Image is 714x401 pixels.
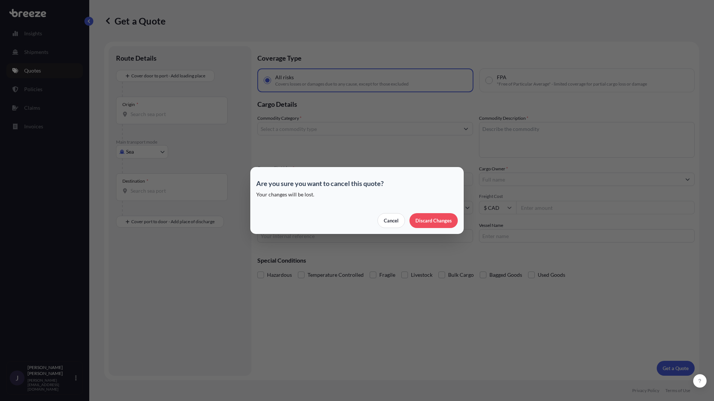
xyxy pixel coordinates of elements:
[415,217,452,224] p: Discard Changes
[256,191,458,198] p: Your changes will be lost.
[409,213,458,228] button: Discard Changes
[256,179,458,188] p: Are you sure you want to cancel this quote?
[384,217,399,224] p: Cancel
[377,213,405,228] button: Cancel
